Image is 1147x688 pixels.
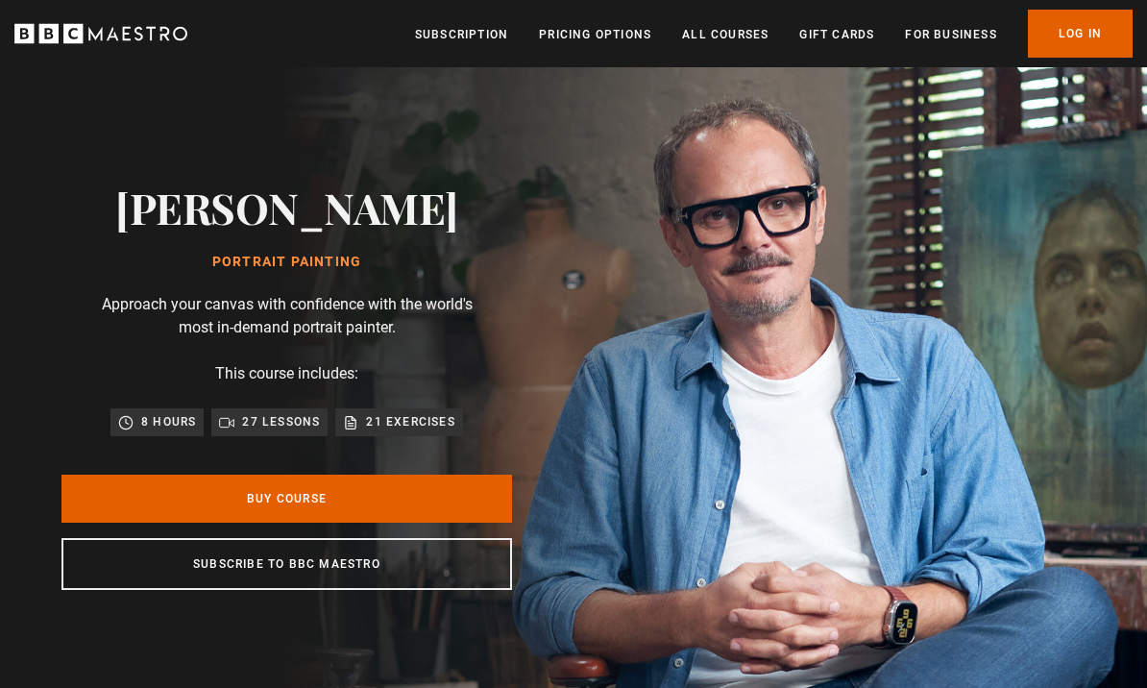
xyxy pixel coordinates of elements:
[799,25,874,44] a: Gift Cards
[215,362,358,385] p: This course includes:
[95,293,479,339] p: Approach your canvas with confidence with the world's most in-demand portrait painter.
[61,475,512,523] a: Buy Course
[1028,10,1133,58] a: Log In
[115,183,458,232] h2: [PERSON_NAME]
[415,10,1133,58] nav: Primary
[415,25,508,44] a: Subscription
[366,412,454,431] p: 21 exercises
[115,255,458,270] h1: Portrait Painting
[682,25,769,44] a: All Courses
[61,538,512,590] a: Subscribe to BBC Maestro
[905,25,996,44] a: For business
[141,412,196,431] p: 8 hours
[539,25,651,44] a: Pricing Options
[14,19,187,48] svg: BBC Maestro
[242,412,320,431] p: 27 lessons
